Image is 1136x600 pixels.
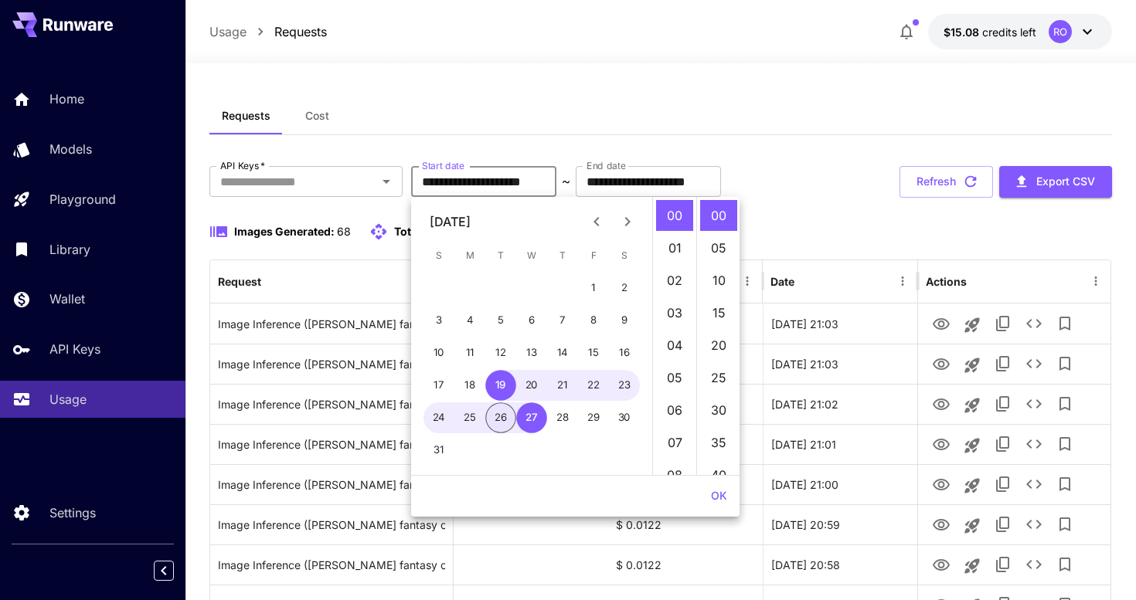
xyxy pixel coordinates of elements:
[700,265,737,296] li: 10 minutes
[609,370,640,401] button: 23
[656,200,693,231] li: 0 hours
[1019,469,1049,500] button: See details
[394,225,494,238] span: Total API requests:
[485,337,516,368] button: 12
[516,305,547,336] button: 6
[218,465,445,504] div: Click to copy prompt
[578,305,609,336] button: 8
[1019,509,1049,540] button: See details
[957,551,988,581] button: Launch in playground
[218,505,445,544] div: Click to copy prompt
[485,370,516,401] button: 19
[700,297,737,328] li: 15 minutes
[763,344,917,384] div: 26 Aug, 2025 21:03
[376,171,397,192] button: Open
[988,429,1019,459] button: Copy TaskUUID
[578,402,609,433] button: 29
[1019,549,1049,580] button: See details
[485,402,516,433] button: 26
[305,109,329,123] span: Cost
[49,190,116,208] p: Playground
[900,166,993,198] button: Refresh
[926,468,957,500] button: View Image
[700,395,737,425] li: 30 minutes
[763,303,917,344] div: 26 Aug, 2025 21:03
[578,370,609,401] button: 22
[609,305,640,336] button: 9
[218,425,445,464] div: Click to copy prompt
[454,337,485,368] button: 11
[957,510,988,541] button: Launch in playground
[209,22,327,41] nav: breadcrumb
[957,310,988,341] button: Launch in playground
[581,206,612,237] button: Previous month
[957,350,988,381] button: Launch in playground
[926,508,957,540] button: View Image
[220,159,265,172] label: API Keys
[1019,308,1049,339] button: See details
[988,388,1019,419] button: Copy TaskUUID
[957,430,988,461] button: Launch in playground
[49,340,100,358] p: API Keys
[49,390,87,408] p: Usage
[274,22,327,41] a: Requests
[926,275,967,288] div: Actions
[222,109,270,123] span: Requests
[547,305,578,336] button: 7
[423,435,454,466] button: 31
[611,240,638,271] span: Saturday
[562,172,570,191] p: ~
[518,240,546,271] span: Wednesday
[926,347,957,379] button: View Image
[423,370,454,401] button: 17
[422,159,464,172] label: Start date
[926,428,957,459] button: View Image
[263,270,284,292] button: Sort
[49,503,96,522] p: Settings
[656,232,693,263] li: 1 hours
[763,464,917,504] div: 26 Aug, 2025 21:00
[49,140,92,158] p: Models
[763,424,917,464] div: 26 Aug, 2025 21:01
[957,470,988,501] button: Launch in playground
[1049,20,1072,43] div: RO
[516,402,547,433] button: 27
[425,240,453,271] span: Sunday
[423,337,454,368] button: 10
[763,504,917,544] div: 26 Aug, 2025 20:59
[700,362,737,393] li: 25 minutes
[736,270,758,292] button: Menu
[988,469,1019,500] button: Copy TaskUUID
[209,22,247,41] a: Usage
[892,270,913,292] button: Menu
[154,561,174,581] button: Collapse sidebar
[988,509,1019,540] button: Copy TaskUUID
[1049,308,1080,339] button: Add to library
[1019,348,1049,379] button: See details
[456,240,484,271] span: Monday
[700,427,737,458] li: 35 minutes
[165,557,185,585] div: Collapse sidebar
[988,308,1019,339] button: Copy TaskUUID
[218,275,261,288] div: Request
[578,273,609,303] button: 1
[957,390,988,421] button: Launch in playground
[944,25,982,39] span: $15.08
[1049,429,1080,459] button: Add to library
[49,240,90,259] p: Library
[487,240,515,271] span: Tuesday
[547,370,578,401] button: 21
[578,337,609,368] button: 15
[926,388,957,419] button: View Image
[656,330,693,361] li: 4 hours
[763,544,917,585] div: 26 Aug, 2025 20:58
[700,200,737,231] li: 0 minutes
[926,307,957,339] button: View Image
[612,206,643,237] button: Next month
[944,24,1036,40] div: $15.08187
[988,348,1019,379] button: Copy TaskUUID
[609,337,640,368] button: 16
[580,240,607,271] span: Friday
